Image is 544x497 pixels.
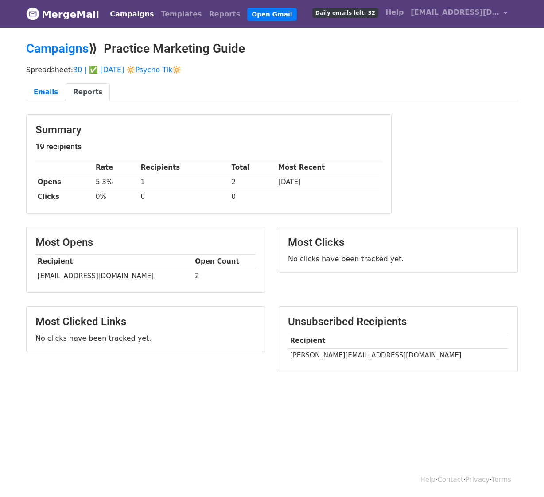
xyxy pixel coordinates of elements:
p: No clicks have been tracked yet. [35,334,256,343]
a: Help [382,4,407,21]
th: Most Recent [276,160,382,175]
h2: ⟫ Practice Marketing Guide [26,41,518,56]
th: Opens [35,175,93,190]
td: [PERSON_NAME][EMAIL_ADDRESS][DOMAIN_NAME] [288,348,509,363]
h3: Unsubscribed Recipients [288,315,509,328]
h3: Summary [35,124,382,136]
td: 0 [139,190,229,204]
td: [EMAIL_ADDRESS][DOMAIN_NAME] [35,269,193,283]
a: Terms [492,476,511,484]
img: MergeMail logo [26,7,39,20]
a: Open Gmail [247,8,296,21]
a: [EMAIL_ADDRESS][DOMAIN_NAME] [407,4,511,24]
a: Daily emails left: 32 [309,4,382,21]
p: Spreadsheet: [26,65,518,74]
h5: 19 recipients [35,142,382,151]
a: Privacy [466,476,490,484]
td: [DATE] [276,175,382,190]
td: 1 [139,175,229,190]
td: 0 [229,190,276,204]
td: 5.3% [93,175,139,190]
th: Recipient [288,334,509,348]
td: 2 [193,269,256,283]
td: 0% [93,190,139,204]
th: Total [229,160,276,175]
h3: Most Opens [35,236,256,249]
a: MergeMail [26,5,99,23]
a: Reports [206,5,244,23]
th: Recipients [139,160,229,175]
h3: Most Clicks [288,236,509,249]
th: Recipient [35,254,193,269]
a: Templates [157,5,205,23]
a: Help [420,476,435,484]
p: No clicks have been tracked yet. [288,254,509,264]
a: Contact [438,476,463,484]
th: Open Count [193,254,256,269]
h3: Most Clicked Links [35,315,256,328]
th: Clicks [35,190,93,204]
a: Reports [66,83,110,101]
a: Emails [26,83,66,101]
a: Campaigns [26,41,89,56]
span: [EMAIL_ADDRESS][DOMAIN_NAME] [411,7,499,18]
th: Rate [93,160,139,175]
a: Campaigns [106,5,157,23]
td: 2 [229,175,276,190]
span: Daily emails left: 32 [312,8,378,18]
a: 30 | ✅ [DATE] 🔆Psycho Tik🔆 [73,66,181,74]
